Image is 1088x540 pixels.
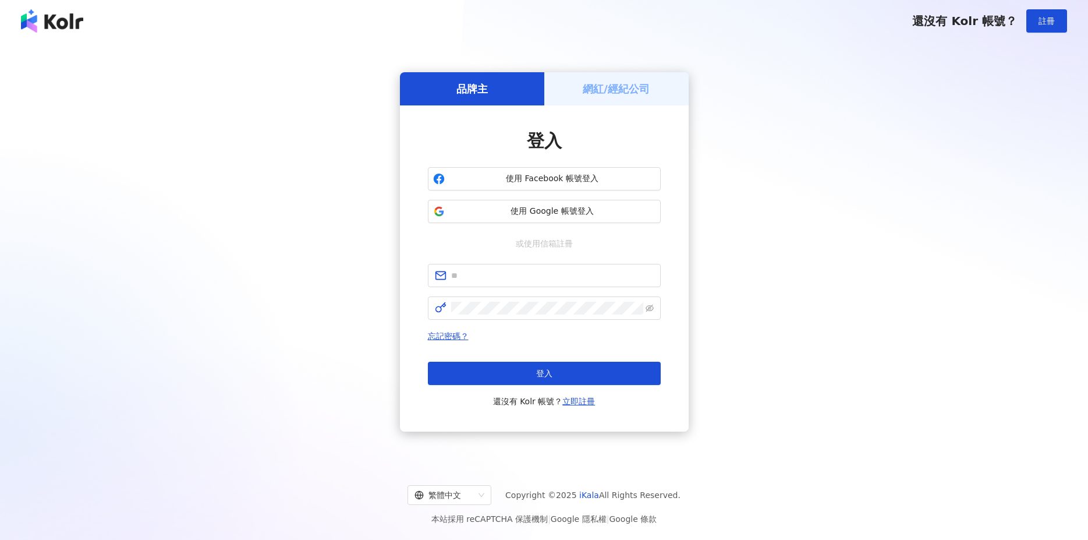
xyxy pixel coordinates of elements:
[1026,9,1067,33] button: 註冊
[428,331,469,341] a: 忘記密碼？
[607,514,609,524] span: |
[428,167,661,190] button: 使用 Facebook 帳號登入
[428,362,661,385] button: 登入
[414,486,474,504] div: 繁體中文
[583,82,650,96] h5: 網紅/經紀公司
[646,304,654,312] span: eye-invisible
[527,130,562,151] span: 登入
[428,200,661,223] button: 使用 Google 帳號登入
[548,514,551,524] span: |
[609,514,657,524] a: Google 條款
[579,490,599,500] a: iKala
[21,9,83,33] img: logo
[456,82,488,96] h5: 品牌主
[505,488,681,502] span: Copyright © 2025 All Rights Reserved.
[449,173,655,185] span: 使用 Facebook 帳號登入
[431,512,657,526] span: 本站採用 reCAPTCHA 保護機制
[493,394,596,408] span: 還沒有 Kolr 帳號？
[536,369,552,378] span: 登入
[562,397,595,406] a: 立即註冊
[551,514,607,524] a: Google 隱私權
[508,237,581,250] span: 或使用信箱註冊
[449,206,655,217] span: 使用 Google 帳號登入
[1039,16,1055,26] span: 註冊
[912,14,1017,28] span: 還沒有 Kolr 帳號？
